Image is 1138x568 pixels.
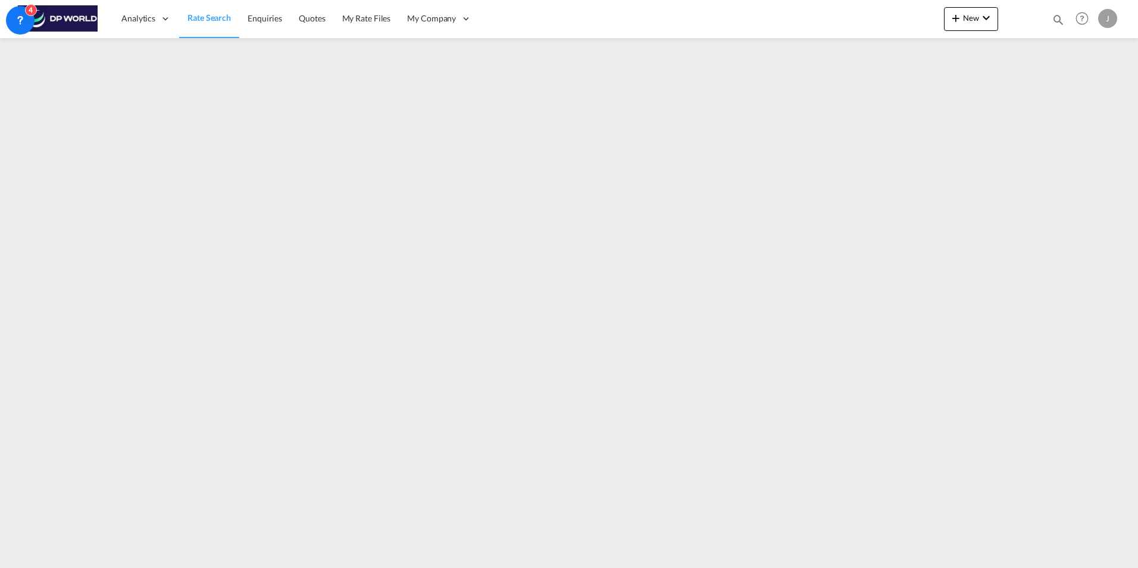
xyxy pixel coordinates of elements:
span: Help [1072,8,1092,29]
div: icon-magnify [1052,13,1065,31]
span: Rate Search [187,13,231,23]
span: New [949,13,993,23]
div: Help [1072,8,1098,30]
md-icon: icon-chevron-down [979,11,993,25]
span: Analytics [121,13,155,24]
md-icon: icon-magnify [1052,13,1065,26]
div: J [1098,9,1117,28]
img: c08ca190194411f088ed0f3ba295208c.png [18,5,98,32]
span: Quotes [299,13,325,23]
span: Enquiries [248,13,282,23]
span: My Rate Files [342,13,391,23]
md-icon: icon-plus 400-fg [949,11,963,25]
button: icon-plus 400-fgNewicon-chevron-down [944,7,998,31]
span: My Company [407,13,456,24]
